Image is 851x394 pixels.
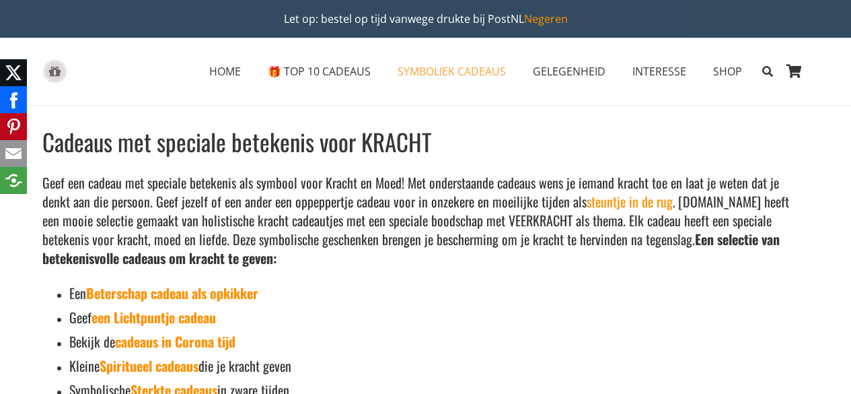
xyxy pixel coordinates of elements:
a: Zoeken [755,55,779,88]
h5: Kleine die je kracht geven [69,356,799,375]
h5: Bekijk de [69,332,799,351]
a: gift-box-icon-grey-inspirerendwinkelen [42,60,67,84]
a: steuntje in de rug [587,191,673,211]
strong: betekenisvolle cadeaus om kracht te geven: [42,248,277,268]
a: INTERESSEINTERESSE Menu [619,55,700,88]
span: SHOP [713,64,742,79]
h5: Geef een cadeau met speciale betekenis als symbool voor Kracht en Moed! Met onderstaande cadeaus ... [42,173,799,267]
a: Negeren [524,11,568,26]
strong: Een selectie van [695,229,780,249]
a: SYMBOLIEK CADEAUSSYMBOLIEK CADEAUS Menu [384,55,519,88]
span: GELEGENHEID [533,64,605,79]
span: 🎁 TOP 10 CADEAUS [268,64,371,79]
span: SYMBOLIEK CADEAUS [398,64,506,79]
span: INTERESSE [632,64,686,79]
a: HOMEHOME Menu [196,55,254,88]
a: Spiritueel cadeaus [100,356,198,376]
h5: Een [69,284,799,302]
a: SHOPSHOP Menu [700,55,755,88]
h5: Geef [69,308,799,327]
a: een Lichtpuntje cadeau [91,307,216,327]
a: Beterschap cadeau als opkikker [86,283,258,303]
h1: Cadeaus met speciale betekenis voor KRACHT [42,127,799,157]
a: 🎁 TOP 10 CADEAUS🎁 TOP 10 CADEAUS Menu [254,55,384,88]
a: cadeaus in Corona tijd [115,331,235,352]
span: HOME [209,64,241,79]
a: Winkelwagen [780,38,809,105]
a: GELEGENHEIDGELEGENHEID Menu [519,55,619,88]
